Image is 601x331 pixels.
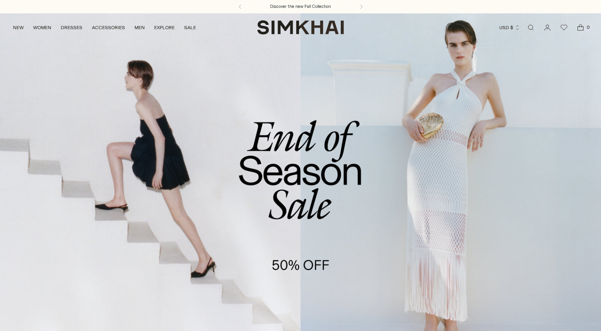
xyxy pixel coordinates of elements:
a: DRESSES [61,19,82,36]
a: Discover the new Fall Collection [270,4,331,10]
a: ACCESSORIES [92,19,125,36]
button: USD $ [499,19,520,36]
a: Open cart modal [573,20,588,35]
span: 0 [584,24,592,31]
a: SIMKHAI [257,20,344,35]
a: MEN [134,19,145,36]
a: NEW [13,19,24,36]
a: SALE [184,19,196,36]
a: EXPLORE [154,19,175,36]
a: Wishlist [556,20,572,35]
a: WOMEN [33,19,51,36]
a: Open search modal [523,20,539,35]
a: Go to the account page [539,20,555,35]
